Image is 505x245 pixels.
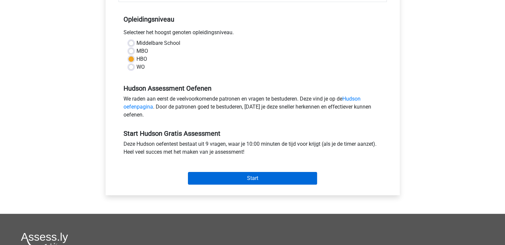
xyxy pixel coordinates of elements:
[119,140,387,159] div: Deze Hudson oefentest bestaat uit 9 vragen, waar je 10:00 minuten de tijd voor krijgt (als je de ...
[136,47,148,55] label: MBO
[124,13,382,26] h5: Opleidingsniveau
[119,29,387,39] div: Selecteer het hoogst genoten opleidingsniveau.
[188,172,317,185] input: Start
[136,55,147,63] label: HBO
[136,63,145,71] label: WO
[124,84,382,92] h5: Hudson Assessment Oefenen
[119,95,387,122] div: We raden aan eerst de veelvoorkomende patronen en vragen te bestuderen. Deze vind je op de . Door...
[124,129,382,137] h5: Start Hudson Gratis Assessment
[136,39,180,47] label: Middelbare School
